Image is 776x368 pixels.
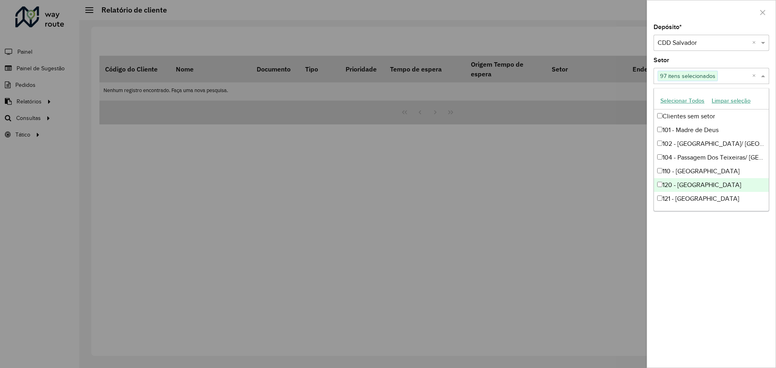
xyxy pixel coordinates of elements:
[752,38,759,48] span: Clear all
[654,178,769,192] div: 120 - [GEOGRAPHIC_DATA]
[658,71,717,81] span: 97 itens selecionados
[654,123,769,137] div: 101 - Madre de Deus
[654,109,769,123] div: Clientes sem setor
[654,88,769,211] ng-dropdown-panel: Options list
[657,95,708,107] button: Selecionar Todos
[708,95,754,107] button: Limpar seleção
[752,71,759,81] span: Clear all
[654,55,669,65] label: Setor
[654,164,769,178] div: 110 - [GEOGRAPHIC_DATA]
[654,206,769,219] div: 122 - Portão
[654,192,769,206] div: 121 - [GEOGRAPHIC_DATA]
[654,22,682,32] label: Depósito
[654,137,769,151] div: 102 - [GEOGRAPHIC_DATA]/ [GEOGRAPHIC_DATA]
[654,151,769,164] div: 104 - Passagem Dos Teixeiras/ [GEOGRAPHIC_DATA]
